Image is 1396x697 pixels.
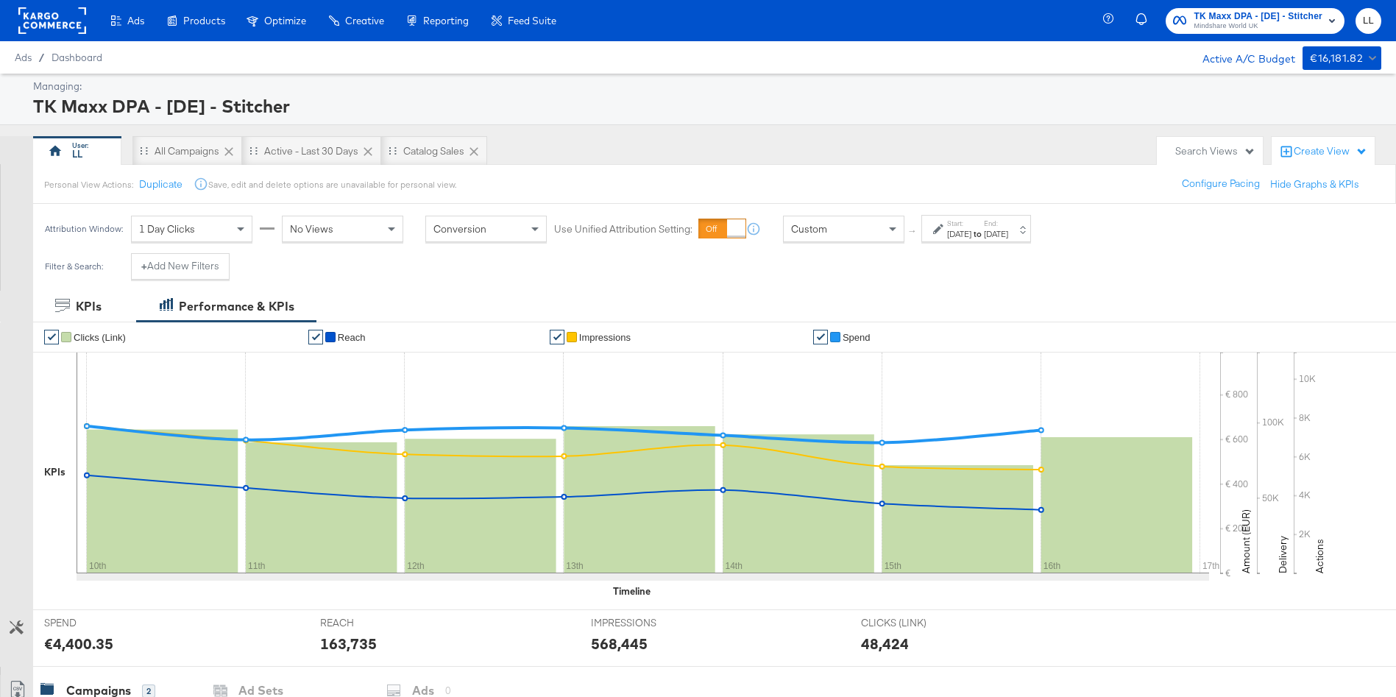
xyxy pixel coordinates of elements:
[139,222,195,236] span: 1 Day Clicks
[1270,177,1359,191] button: Hide Graphs & KPIs
[320,633,377,654] div: 163,735
[140,146,148,155] div: Drag to reorder tab
[76,298,102,315] div: KPIs
[947,219,971,228] label: Start:
[249,146,258,155] div: Drag to reorder tab
[791,222,827,236] span: Custom
[155,144,219,158] div: All Campaigns
[843,332,871,343] span: Spend
[15,52,32,63] span: Ads
[290,222,333,236] span: No Views
[984,228,1008,240] div: [DATE]
[308,330,323,344] a: ✔
[33,93,1378,118] div: TK Maxx DPA - [DE] - Stitcher
[44,633,113,654] div: €4,400.35
[1356,8,1381,34] button: LL
[264,144,358,158] div: Active - Last 30 Days
[1239,509,1252,573] text: Amount (EUR)
[554,222,692,236] label: Use Unified Attribution Setting:
[44,616,155,630] span: SPEND
[320,616,431,630] span: REACH
[403,144,464,158] div: Catalog Sales
[345,15,384,26] span: Creative
[613,584,651,598] div: Timeline
[579,332,631,343] span: Impressions
[1194,21,1322,32] span: Mindshare World UK
[44,261,104,272] div: Filter & Search:
[550,330,564,344] a: ✔
[1361,13,1375,29] span: LL
[1175,144,1255,158] div: Search Views
[179,298,294,315] div: Performance & KPIs
[44,330,59,344] a: ✔
[1172,171,1270,197] button: Configure Pacing
[1187,46,1295,68] div: Active A/C Budget
[44,224,124,234] div: Attribution Window:
[423,15,469,26] span: Reporting
[433,222,486,236] span: Conversion
[1294,144,1367,159] div: Create View
[591,633,648,654] div: 568,445
[32,52,52,63] span: /
[1166,8,1344,34] button: TK Maxx DPA - [DE] - StitcherMindshare World UK
[139,177,183,191] button: Duplicate
[1194,9,1322,24] span: TK Maxx DPA - [DE] - Stitcher
[591,616,701,630] span: IMPRESSIONS
[72,147,82,161] div: LL
[984,219,1008,228] label: End:
[52,52,102,63] a: Dashboard
[906,229,920,234] span: ↑
[1303,46,1381,70] button: €16,181.82
[338,332,366,343] span: Reach
[861,633,909,654] div: 48,424
[131,253,230,280] button: +Add New Filters
[44,179,133,191] div: Personal View Actions:
[508,15,556,26] span: Feed Suite
[208,179,456,191] div: Save, edit and delete options are unavailable for personal view.
[183,15,225,26] span: Products
[947,228,971,240] div: [DATE]
[861,616,971,630] span: CLICKS (LINK)
[44,465,65,479] div: KPIs
[141,259,147,273] strong: +
[971,228,984,239] strong: to
[264,15,306,26] span: Optimize
[1313,539,1326,573] text: Actions
[1310,49,1363,68] div: €16,181.82
[389,146,397,155] div: Drag to reorder tab
[33,79,1378,93] div: Managing:
[1276,536,1289,573] text: Delivery
[74,332,126,343] span: Clicks (Link)
[127,15,144,26] span: Ads
[813,330,828,344] a: ✔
